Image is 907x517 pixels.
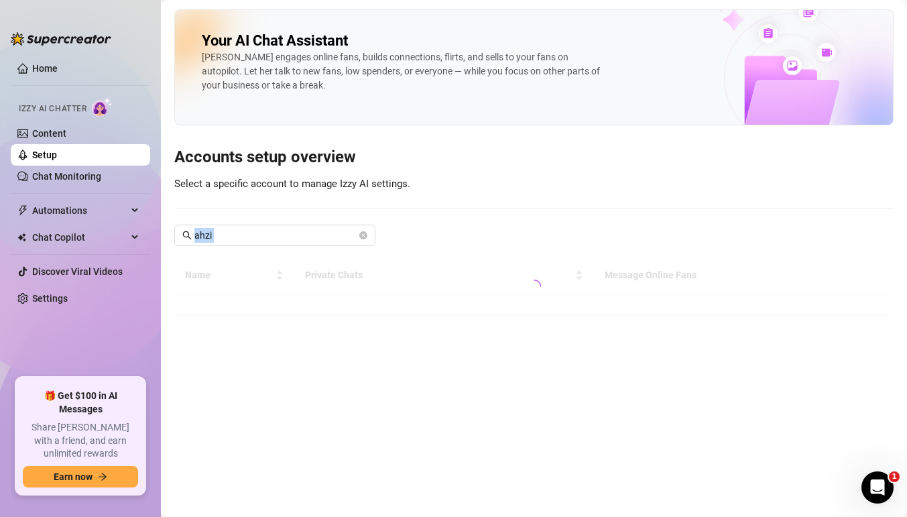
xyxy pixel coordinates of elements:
iframe: Intercom live chat [861,471,894,504]
a: Settings [32,293,68,304]
a: Discover Viral Videos [32,266,123,277]
span: 🎁 Get $100 in AI Messages [23,390,138,416]
span: thunderbolt [17,205,28,216]
h3: Accounts setup overview [174,147,894,168]
span: Earn now [54,471,93,482]
span: arrow-right [98,472,107,481]
span: Select a specific account to manage Izzy AI settings. [174,178,410,190]
span: search [182,231,192,240]
div: [PERSON_NAME] engages online fans, builds connections, flirts, and sells to your fans on autopilo... [202,50,604,93]
a: Chat Monitoring [32,171,101,182]
img: logo-BBDzfeDw.svg [11,32,111,46]
span: loading [528,280,541,293]
span: 1 [889,471,900,482]
span: Share [PERSON_NAME] with a friend, and earn unlimited rewards [23,421,138,461]
a: Home [32,63,58,74]
a: Content [32,128,66,139]
a: Setup [32,150,57,160]
h2: Your AI Chat Assistant [202,32,348,50]
input: Search account [194,228,357,243]
img: AI Chatter [92,97,113,117]
span: Chat Copilot [32,227,127,248]
span: Automations [32,200,127,221]
img: Chat Copilot [17,233,26,242]
button: close-circle [359,231,367,239]
button: Earn nowarrow-right [23,466,138,487]
span: Izzy AI Chatter [19,103,86,115]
